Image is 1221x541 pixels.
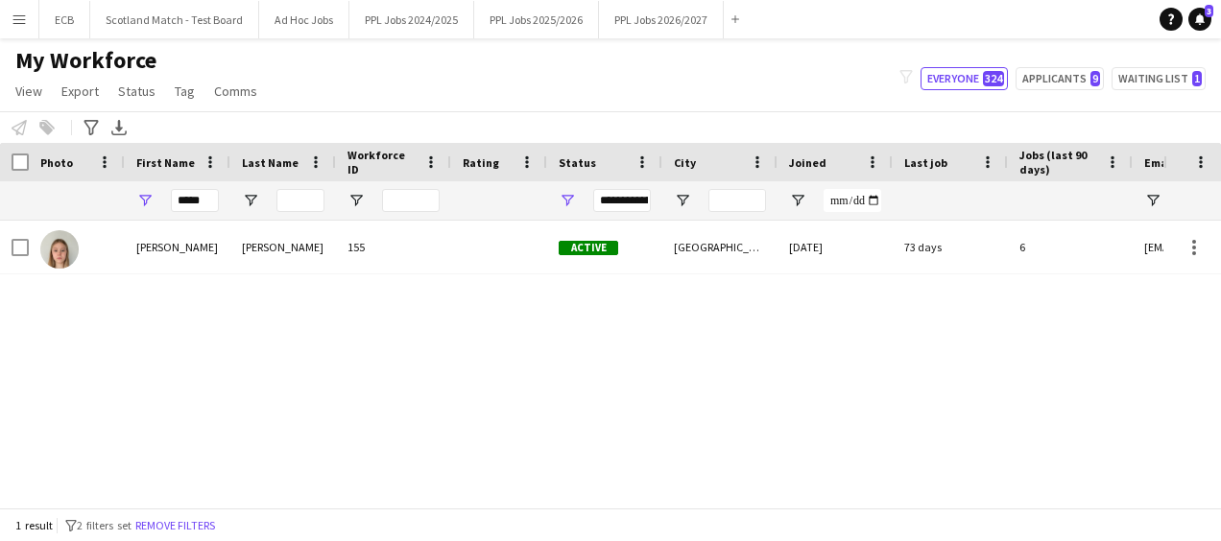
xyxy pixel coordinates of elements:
[708,189,766,212] input: City Filter Input
[15,82,42,100] span: View
[132,515,219,536] button: Remove filters
[214,82,257,100] span: Comms
[559,241,618,255] span: Active
[1144,192,1161,209] button: Open Filter Menu
[230,221,336,273] div: [PERSON_NAME]
[167,79,203,104] a: Tag
[336,221,451,273] div: 155
[136,155,195,170] span: First Name
[175,82,195,100] span: Tag
[125,221,230,273] div: [PERSON_NAME]
[1008,221,1133,273] div: 6
[824,189,881,212] input: Joined Filter Input
[349,1,474,38] button: PPL Jobs 2024/2025
[904,155,947,170] span: Last job
[90,1,259,38] button: Scotland Match - Test Board
[39,1,90,38] button: ECB
[206,79,265,104] a: Comms
[474,1,599,38] button: PPL Jobs 2025/2026
[61,82,99,100] span: Export
[893,221,1008,273] div: 73 days
[1144,155,1175,170] span: Email
[40,155,73,170] span: Photo
[108,116,131,139] app-action-btn: Export XLSX
[1188,8,1211,31] a: 3
[1016,67,1104,90] button: Applicants9
[921,67,1008,90] button: Everyone324
[1112,67,1206,90] button: Waiting list1
[242,192,259,209] button: Open Filter Menu
[1205,5,1213,17] span: 3
[674,155,696,170] span: City
[789,192,806,209] button: Open Filter Menu
[40,230,79,269] img: Polly Wright
[559,192,576,209] button: Open Filter Menu
[559,155,596,170] span: Status
[80,116,103,139] app-action-btn: Advanced filters
[259,1,349,38] button: Ad Hoc Jobs
[789,155,826,170] span: Joined
[599,1,724,38] button: PPL Jobs 2026/2027
[15,46,156,75] span: My Workforce
[983,71,1004,86] span: 324
[674,192,691,209] button: Open Filter Menu
[463,155,499,170] span: Rating
[77,518,132,532] span: 2 filters set
[662,221,778,273] div: [GEOGRAPHIC_DATA]
[110,79,163,104] a: Status
[136,192,154,209] button: Open Filter Menu
[8,79,50,104] a: View
[242,155,299,170] span: Last Name
[778,221,893,273] div: [DATE]
[171,189,219,212] input: First Name Filter Input
[54,79,107,104] a: Export
[276,189,324,212] input: Last Name Filter Input
[118,82,156,100] span: Status
[1019,148,1098,176] span: Jobs (last 90 days)
[382,189,440,212] input: Workforce ID Filter Input
[1192,71,1202,86] span: 1
[347,148,417,176] span: Workforce ID
[347,192,365,209] button: Open Filter Menu
[1090,71,1100,86] span: 9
